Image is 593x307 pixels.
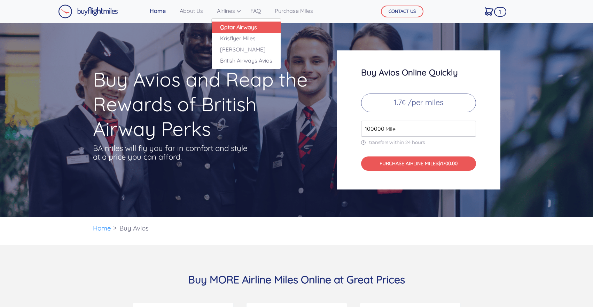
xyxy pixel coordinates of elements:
[382,125,396,133] span: Mile
[494,7,506,17] span: 1
[212,33,281,44] a: Krisflyer Miles
[116,217,152,240] li: Buy Avios
[58,5,118,18] img: Buy Flight Miles Logo
[361,68,476,77] h3: Buy Avios Online Quickly
[361,156,476,171] button: PURCHASE AIRLINE MILES$1700.00
[211,18,281,69] div: Airlines
[214,4,239,18] a: Airlines
[272,4,316,18] a: Purchase Miles
[381,6,423,17] button: CONTACT US
[482,4,496,18] a: 1
[212,22,281,33] a: Qatar Airways
[361,139,476,145] p: transfers within 24 hours
[485,7,493,16] img: Cart
[212,44,281,55] a: [PERSON_NAME]
[147,4,169,18] a: Home
[93,144,250,161] p: BA miles will fly you far in comfort and style at a price you can afford.
[438,160,458,167] span: $1700.00
[93,67,310,141] h1: Buy Avios and Reap the Rewards of British Airway Perks
[58,3,118,20] a: Buy Flight Miles Logo
[212,55,281,66] a: British Airways Avios
[177,4,206,18] a: About Us
[93,224,111,232] a: Home
[248,4,264,18] a: FAQ
[361,94,476,112] p: 1.7¢ /per miles
[93,273,500,286] h3: Buy MORE Airline Miles Online at Great Prices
